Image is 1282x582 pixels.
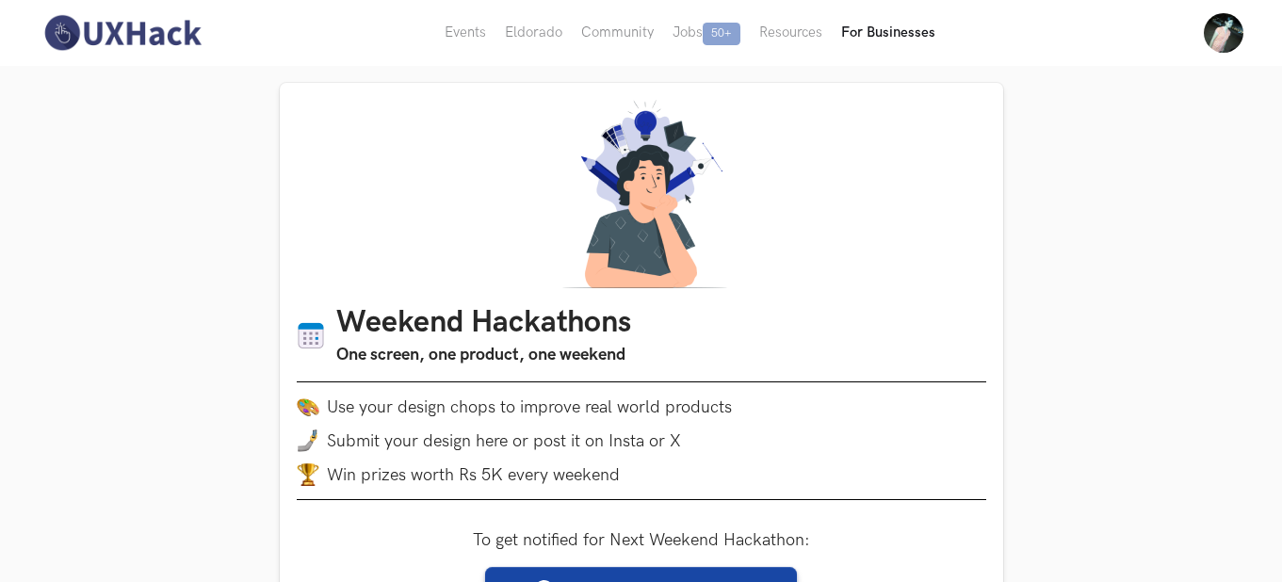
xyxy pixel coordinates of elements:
img: mobile-in-hand.png [297,429,319,452]
li: Win prizes worth Rs 5K every weekend [297,463,986,486]
li: Use your design chops to improve real world products [297,396,986,418]
img: Calendar icon [297,321,325,350]
label: To get notified for Next Weekend Hackathon: [473,530,810,550]
img: trophy.png [297,463,319,486]
span: Submit your design here or post it on Insta or X [327,431,681,451]
img: palette.png [297,396,319,418]
span: 50+ [703,23,740,45]
h3: One screen, one product, one weekend [336,342,631,368]
img: A designer thinking [551,100,732,288]
h1: Weekend Hackathons [336,305,631,342]
img: UXHack-logo.png [39,13,206,53]
img: Your profile pic [1204,13,1243,53]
